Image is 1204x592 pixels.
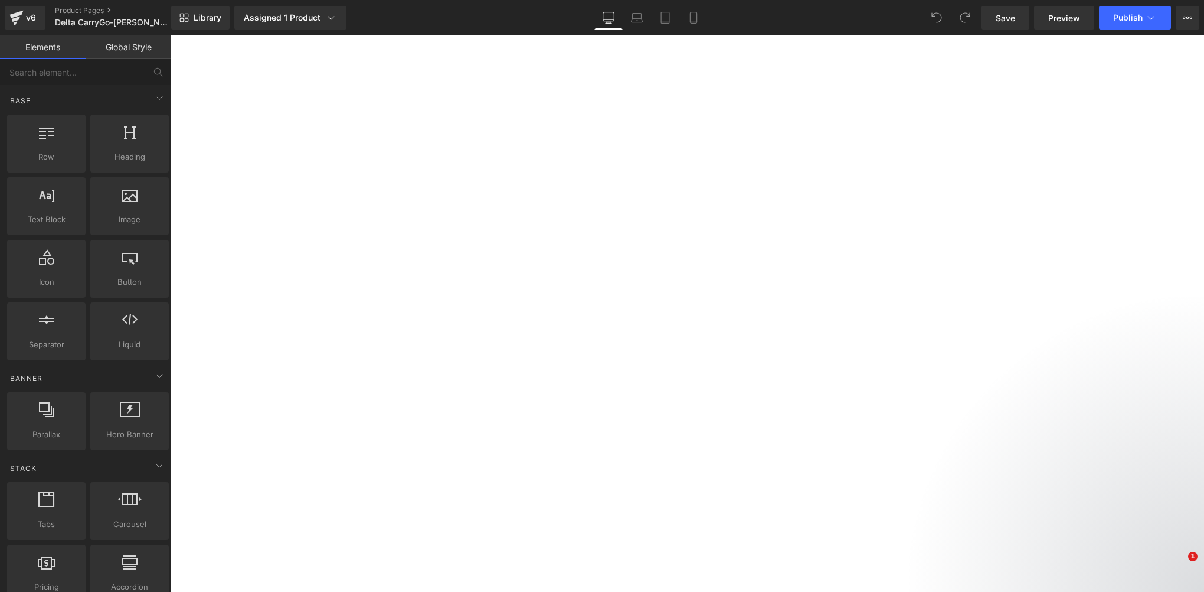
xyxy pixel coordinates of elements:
[11,213,82,226] span: Text Block
[1048,12,1080,24] span: Preview
[9,463,38,474] span: Stack
[11,518,82,531] span: Tabs
[9,95,32,106] span: Base
[55,18,168,27] span: Delta CarryGo-[PERSON_NAME]
[5,6,45,30] a: v6
[24,10,38,25] div: v6
[623,6,651,30] a: Laptop
[11,151,82,163] span: Row
[1164,552,1192,580] iframe: Intercom live chat
[94,428,165,441] span: Hero Banner
[194,12,221,23] span: Library
[11,428,82,441] span: Parallax
[94,276,165,288] span: Button
[94,151,165,163] span: Heading
[953,6,977,30] button: Redo
[11,339,82,351] span: Separator
[996,12,1015,24] span: Save
[651,6,679,30] a: Tablet
[11,276,82,288] span: Icon
[94,213,165,226] span: Image
[94,518,165,531] span: Carousel
[1099,6,1171,30] button: Publish
[55,6,191,15] a: Product Pages
[594,6,623,30] a: Desktop
[86,35,171,59] a: Global Style
[9,373,44,384] span: Banner
[1034,6,1094,30] a: Preview
[1188,552,1198,561] span: 1
[94,339,165,351] span: Liquid
[679,6,708,30] a: Mobile
[1113,13,1143,22] span: Publish
[171,6,230,30] a: New Library
[244,12,337,24] div: Assigned 1 Product
[1176,6,1199,30] button: More
[925,6,948,30] button: Undo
